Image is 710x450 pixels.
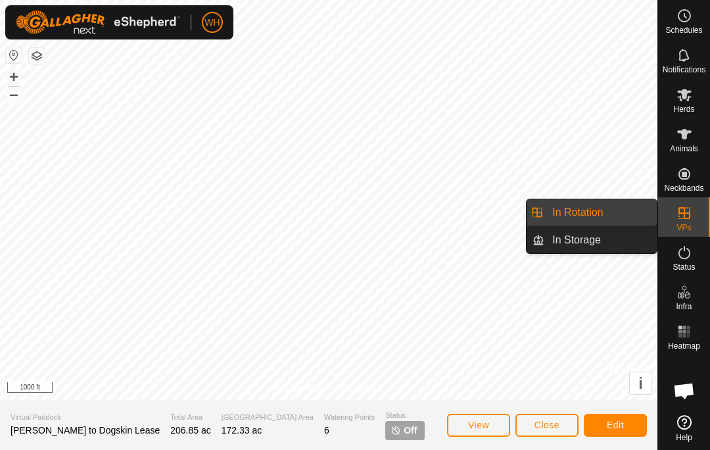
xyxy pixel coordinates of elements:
span: WH [204,16,220,30]
span: In Storage [552,232,601,248]
a: Help [658,410,710,447]
a: Privacy Policy [277,383,326,395]
span: Animals [670,145,698,153]
a: In Rotation [544,199,657,226]
span: [GEOGRAPHIC_DATA] Area [222,412,314,423]
span: Herds [673,105,694,113]
span: Edit [607,420,624,430]
span: Schedules [665,26,702,34]
span: VPs [676,224,691,232]
span: Heatmap [668,342,700,350]
span: Infra [676,303,692,311]
a: Contact Us [342,383,381,395]
button: Map Layers [29,48,45,64]
span: i [638,374,643,392]
button: Close [515,414,579,437]
span: Help [676,434,692,441]
button: Edit [584,414,647,437]
span: 172.33 ac [222,425,262,436]
button: + [6,69,22,85]
span: Status [385,410,425,421]
span: [PERSON_NAME] to Dogskin Lease [11,425,160,436]
span: Watering Points [324,412,375,423]
img: Gallagher Logo [16,11,180,34]
span: Off [404,424,417,438]
span: Neckbands [664,184,703,192]
button: View [447,414,510,437]
span: In Rotation [552,205,603,220]
span: View [468,420,489,430]
span: Total Area [170,412,211,423]
span: Status [673,263,695,271]
span: Virtual Paddock [11,412,160,423]
button: Reset Map [6,47,22,63]
span: 206.85 ac [170,425,211,436]
div: Open chat [665,371,704,411]
img: turn-off [390,425,401,436]
li: In Storage [527,227,657,253]
span: 6 [324,425,329,436]
button: – [6,86,22,102]
button: i [630,372,651,394]
a: In Storage [544,227,657,253]
span: Notifications [663,66,705,74]
li: In Rotation [527,199,657,226]
span: Close [534,420,559,430]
